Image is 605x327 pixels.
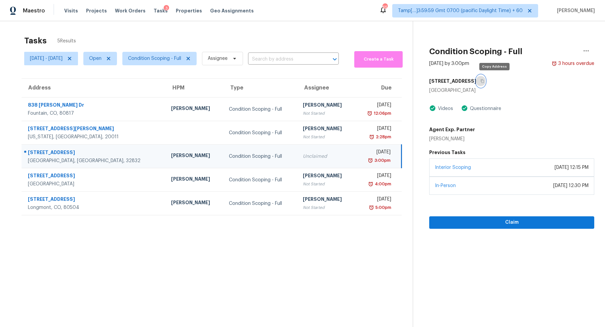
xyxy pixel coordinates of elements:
div: Fountain, CO, 80817 [28,110,160,117]
input: Search by address [248,54,320,65]
div: Longmont, CO, 80504 [28,204,160,211]
div: [PERSON_NAME] [303,102,350,110]
div: [PERSON_NAME] [171,152,218,160]
span: Projects [86,7,107,14]
th: Address [22,79,166,98]
a: Interior Scoping [435,165,471,170]
span: Maestro [23,7,45,14]
img: Overdue Alarm Icon [369,134,374,140]
span: Tasks [154,8,168,13]
span: Create a Task [358,56,399,63]
img: Artifact Present Icon [429,105,436,112]
h5: [STREET_ADDRESS] [429,78,476,84]
button: Open [330,54,339,64]
h2: Condition Scoping - Full [429,48,522,55]
div: [PERSON_NAME] [171,105,218,113]
div: [STREET_ADDRESS] [28,196,160,204]
span: Geo Assignments [210,7,254,14]
th: Assignee [297,79,355,98]
th: Type [224,79,297,98]
img: Overdue Alarm Icon [368,157,373,164]
div: 3 hours overdue [557,60,594,67]
span: Open [89,55,102,62]
div: [GEOGRAPHIC_DATA] [28,181,160,187]
h5: Previous Tasks [429,149,594,156]
span: Assignee [208,55,228,62]
div: 655 [382,4,387,11]
div: [STREET_ADDRESS][PERSON_NAME] [28,125,160,134]
div: 12:06pm [372,110,391,117]
th: Due [355,79,401,98]
span: [DATE] - [DATE] [30,55,63,62]
div: 3:00pm [373,157,391,164]
span: Claim [435,218,589,227]
div: Condition Scoping - Full [229,200,292,207]
div: 838 [PERSON_NAME] Dr [28,102,160,110]
div: [DATE] [360,196,391,204]
div: [US_STATE], [GEOGRAPHIC_DATA], 20011 [28,134,160,140]
div: [DATE] [360,125,391,134]
div: Not Started [303,204,350,211]
div: Not Started [303,181,350,187]
h5: Agent Exp. Partner [429,126,475,133]
div: [DATE] [360,149,391,157]
div: Unclaimed [303,153,350,160]
span: Properties [176,7,202,14]
div: Not Started [303,110,350,117]
div: Condition Scoping - Full [229,153,292,160]
img: Overdue Alarm Icon [552,60,557,67]
div: Questionnaire [468,105,501,112]
span: Tamp[…]3:59:59 Gmt 0700 (pacific Daylight Time) + 60 [398,7,523,14]
span: Condition Scoping - Full [128,55,181,62]
div: [STREET_ADDRESS] [28,172,160,181]
a: In-Person [435,183,456,188]
button: Claim [429,216,594,229]
span: Visits [64,7,78,14]
img: Overdue Alarm Icon [367,110,372,117]
div: [PERSON_NAME] [171,199,218,208]
div: [DATE] [360,172,391,181]
span: Work Orders [115,7,146,14]
div: Videos [436,105,453,112]
span: 5 Results [57,38,76,44]
div: 4:00pm [373,181,391,187]
th: HPM [166,79,224,98]
h2: Tasks [24,37,47,44]
div: [PERSON_NAME] [303,196,350,204]
div: Not Started [303,134,350,140]
div: Condition Scoping - Full [229,130,292,136]
div: 2:28pm [374,134,391,140]
button: Create a Task [354,51,403,68]
div: [DATE] 12:30 PM [553,182,589,189]
img: Artifact Present Icon [461,105,468,112]
div: Condition Scoping - Full [229,106,292,113]
div: [GEOGRAPHIC_DATA], [GEOGRAPHIC_DATA], 32832 [28,157,160,164]
div: Condition Scoping - Full [229,177,292,183]
div: [GEOGRAPHIC_DATA] [429,87,594,94]
div: [DATE] [360,102,391,110]
span: [PERSON_NAME] [554,7,595,14]
div: [DATE] by 3:00pm [429,60,469,67]
div: [PERSON_NAME] [303,125,350,134]
div: [PERSON_NAME] [171,176,218,184]
div: [STREET_ADDRESS] [28,149,160,157]
div: [PERSON_NAME] [429,136,475,142]
div: [DATE] 12:15 PM [555,164,589,171]
img: Overdue Alarm Icon [369,204,374,211]
div: [PERSON_NAME] [303,172,350,181]
div: 3 [164,5,169,12]
img: Overdue Alarm Icon [368,181,373,187]
div: 5:00pm [374,204,391,211]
